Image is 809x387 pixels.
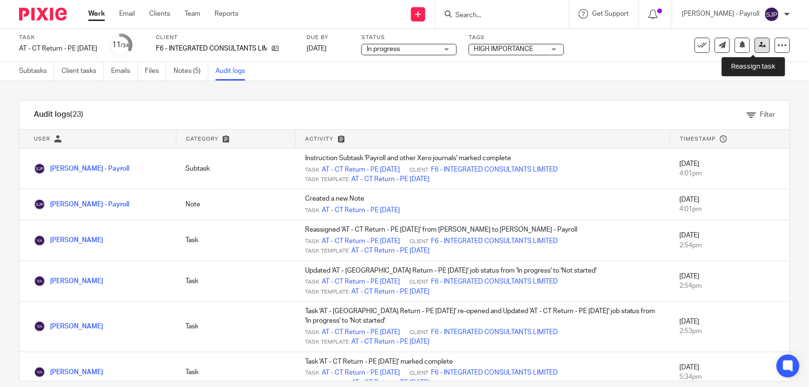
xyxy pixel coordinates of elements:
p: [PERSON_NAME] - Payroll [682,9,759,19]
img: Shubham Jain - Payroll [34,199,45,210]
td: Updated 'AT - [GEOGRAPHIC_DATA] Return - PE [DATE]' job status from 'In progress' to 'Not started' [296,261,670,301]
a: Subtasks [19,62,54,81]
small: /34 [121,43,129,48]
a: [PERSON_NAME] [34,237,103,244]
span: Task [305,278,319,286]
span: Category [186,136,218,142]
span: Task [305,369,319,377]
span: HIGH IMPORTANCE [474,46,533,52]
span: Client [410,166,429,174]
td: [DATE] [670,261,790,301]
div: 5:34pm [680,372,780,382]
a: Work [88,9,105,19]
img: Shubham Jain - Payroll [34,163,45,174]
span: Client [410,369,429,377]
a: Client tasks [61,62,104,81]
td: Task [176,302,295,352]
span: User [34,136,50,142]
a: [PERSON_NAME] [34,278,103,285]
a: Files [145,62,166,81]
img: Yemi Ajala [34,235,45,246]
span: Task [305,329,319,336]
a: AT - CT Return - PE [DATE] [322,165,400,174]
td: [DATE] [670,302,790,352]
a: F6 - INTEGRATED CONSULTANTS LIMITED [431,236,558,246]
div: 4:01pm [680,169,780,178]
a: Reports [215,9,238,19]
label: Task [19,34,97,41]
a: Team [184,9,200,19]
img: Yemi Ajala [34,367,45,378]
a: F6 - INTEGRATED CONSULTANTS LIMITED [431,165,558,174]
a: AT - CT Return - PE [DATE] [351,174,430,184]
td: Reassigned 'AT - CT Return - PE [DATE]' from [PERSON_NAME] to [PERSON_NAME] - Payroll [296,220,670,261]
a: Email [119,9,135,19]
td: Instruction Subtask 'Payroll and other Xero journals' marked complete [296,149,670,189]
span: Client [410,329,429,336]
p: F6 - INTEGRATED CONSULTANTS LIMITED [156,44,267,53]
span: In progress [367,46,400,52]
span: Timestamp [680,136,716,142]
span: Task Template [305,379,349,387]
a: AT - CT Return - PE [DATE] [322,277,400,286]
td: [DATE] [670,189,790,220]
span: Get Support [592,10,629,17]
label: Tags [469,34,564,41]
span: Filter [760,112,775,118]
td: Task [176,220,295,261]
a: F6 - INTEGRATED CONSULTANTS LIMITED [431,327,558,337]
span: Task Template [305,247,349,255]
img: svg%3E [764,7,779,22]
a: AT - CT Return - PE [DATE] [322,368,400,377]
span: Task [305,238,319,245]
a: AT - CT Return - PE [DATE] [322,236,400,246]
span: Task [305,166,319,174]
a: AT - CT Return - PE [DATE] [351,337,430,346]
a: Audit logs [215,62,252,81]
td: Task [176,261,295,301]
div: 2:54pm [680,241,780,250]
div: AT - CT Return - PE [DATE] [19,44,97,53]
span: Client [410,278,429,286]
td: Subtask [176,149,295,189]
td: Note [176,189,295,220]
span: Task Template [305,288,349,296]
div: 11 [112,40,129,51]
a: AT - CT Return - PE [DATE] [322,205,400,215]
td: [DATE] [670,149,790,189]
div: AT - CT Return - PE 30-11-2024 [19,44,97,53]
img: Pixie [19,8,67,20]
a: [PERSON_NAME] - Payroll [34,201,129,208]
a: AT - CT Return - PE [DATE] [351,246,430,255]
a: Emails [111,62,138,81]
span: Task Template [305,176,349,183]
a: [PERSON_NAME] [34,369,103,376]
td: Created a new Note [296,189,670,220]
span: Task Template [305,338,349,346]
td: Task 'AT - [GEOGRAPHIC_DATA] Return - PE [DATE]' re-opened and Updated 'AT - CT Return - PE [DATE... [296,302,670,352]
div: 2:54pm [680,281,780,291]
a: Notes (5) [174,62,208,81]
a: F6 - INTEGRATED CONSULTANTS LIMITED [431,368,558,377]
span: Task [305,207,319,214]
label: Due by [307,34,349,41]
a: AT - CT Return - PE [DATE] [351,287,430,296]
a: [PERSON_NAME] [34,323,103,330]
span: Activity [305,136,333,142]
div: 2:53pm [680,326,780,336]
input: Search [454,11,540,20]
img: Yemi Ajala [34,321,45,332]
span: [DATE] [307,45,327,52]
td: [DATE] [670,220,790,261]
span: Client [410,238,429,245]
a: Clients [149,9,170,19]
a: AT - CT Return - PE [DATE] [322,327,400,337]
label: Status [361,34,457,41]
div: 4:01pm [680,204,780,214]
label: Client [156,34,295,41]
img: Yemi Ajala [34,275,45,287]
a: F6 - INTEGRATED CONSULTANTS LIMITED [431,277,558,286]
a: [PERSON_NAME] - Payroll [34,165,129,172]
